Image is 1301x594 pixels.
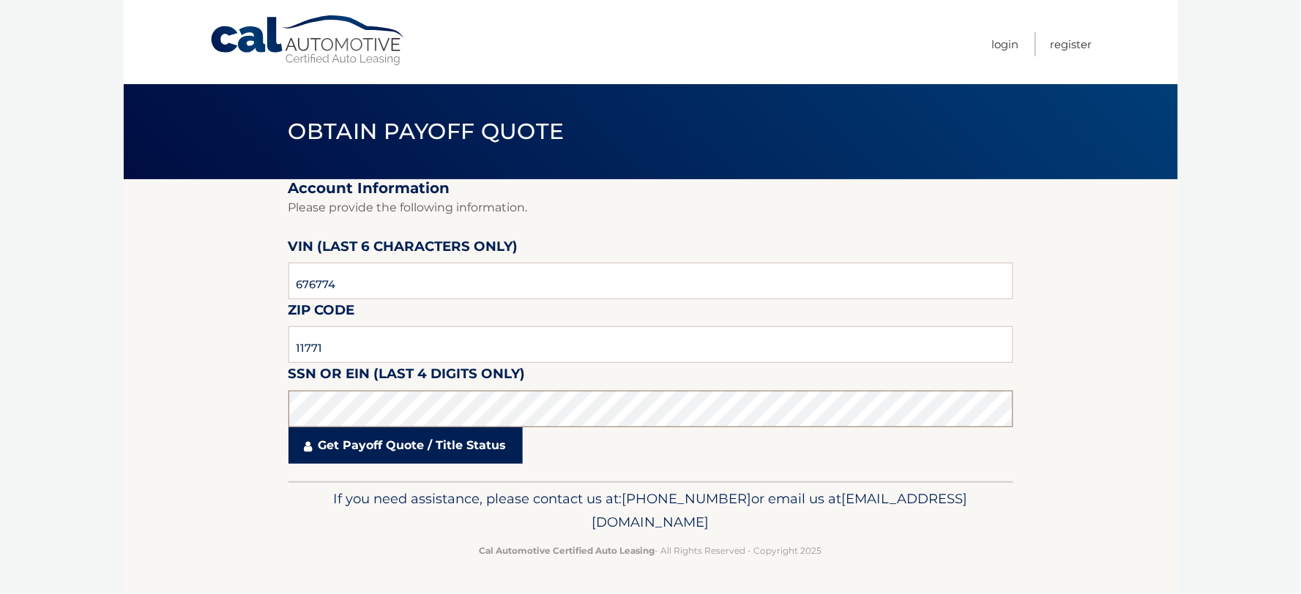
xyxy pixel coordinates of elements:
a: Get Payoff Quote / Title Status [288,427,523,464]
strong: Cal Automotive Certified Auto Leasing [480,545,655,556]
p: - All Rights Reserved - Copyright 2025 [298,543,1004,558]
h2: Account Information [288,179,1013,198]
p: Please provide the following information. [288,198,1013,218]
span: Obtain Payoff Quote [288,118,564,145]
label: Zip Code [288,299,355,326]
a: Login [992,32,1019,56]
label: SSN or EIN (last 4 digits only) [288,363,526,390]
span: [PHONE_NUMBER] [622,490,752,507]
label: VIN (last 6 characters only) [288,236,518,263]
a: Cal Automotive [209,15,407,67]
a: Register [1051,32,1092,56]
p: If you need assistance, please contact us at: or email us at [298,487,1004,534]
